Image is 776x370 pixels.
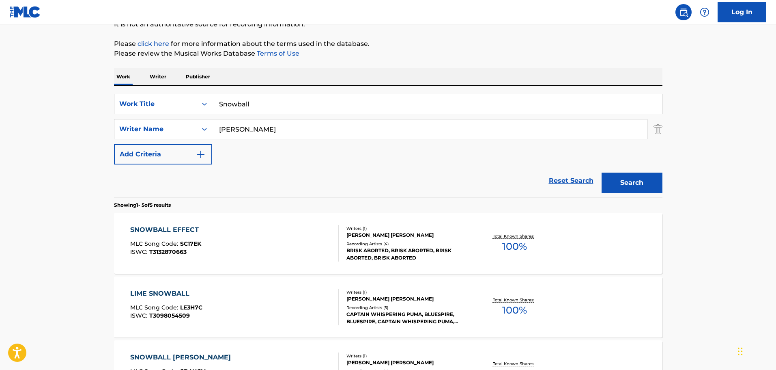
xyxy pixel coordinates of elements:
div: Drag [738,339,743,364]
div: [PERSON_NAME] [PERSON_NAME] [346,295,469,303]
div: Writers ( 1 ) [346,353,469,359]
iframe: Chat Widget [735,331,776,370]
div: Writer Name [119,124,192,134]
a: Terms of Use [255,50,299,57]
button: Add Criteria [114,144,212,164]
a: Log In [718,2,766,22]
div: [PERSON_NAME] [PERSON_NAME] [346,232,469,239]
span: LE3H7C [180,304,202,311]
div: [PERSON_NAME] [PERSON_NAME] [346,359,469,366]
form: Search Form [114,94,662,197]
button: Search [602,173,662,193]
div: Writers ( 1 ) [346,225,469,232]
p: Please review the Musical Works Database [114,49,662,58]
span: T3132870663 [149,248,187,255]
div: Recording Artists ( 4 ) [346,241,469,247]
img: help [700,7,709,17]
p: Total Known Shares: [493,361,536,367]
p: Please for more information about the terms used in the database. [114,39,662,49]
p: Total Known Shares: [493,233,536,239]
span: SC17EK [180,240,201,247]
p: Work [114,68,133,85]
a: SNOWBALL EFFECTMLC Song Code:SC17EKISWC:T3132870663Writers (1)[PERSON_NAME] [PERSON_NAME]Recordin... [114,213,662,274]
p: Showing 1 - 5 of 5 results [114,201,171,209]
span: ISWC : [130,248,149,255]
p: It is not an authoritative source for recording information. [114,19,662,29]
div: Writers ( 1 ) [346,289,469,295]
p: Publisher [183,68,213,85]
div: Work Title [119,99,192,109]
a: Reset Search [545,172,598,190]
div: SNOWBALL [PERSON_NAME] [130,353,235,362]
span: 100 % [502,239,527,254]
div: CAPTAIN WHISPERING PUMA, BLUESPIRE, BLUESPIRE, CAPTAIN WHISPERING PUMA, BLUESPIRE [346,311,469,325]
a: Public Search [675,4,692,20]
img: search [679,7,688,17]
span: ISWC : [130,312,149,319]
a: LIME SNOWBALLMLC Song Code:LE3H7CISWC:T3098054509Writers (1)[PERSON_NAME] [PERSON_NAME]Recording ... [114,277,662,338]
span: MLC Song Code : [130,304,180,311]
img: 9d2ae6d4665cec9f34b9.svg [196,149,206,159]
p: Total Known Shares: [493,297,536,303]
div: Help [696,4,713,20]
span: MLC Song Code : [130,240,180,247]
img: Delete Criterion [653,119,662,139]
div: Recording Artists ( 5 ) [346,305,469,311]
div: BRISK ABORTED, BRISK ABORTED, BRISK ABORTED, BRISK ABORTED [346,247,469,262]
div: SNOWBALL EFFECT [130,225,203,235]
a: click here [138,40,169,48]
img: MLC Logo [10,6,41,18]
p: Writer [147,68,169,85]
span: T3098054509 [149,312,190,319]
span: 100 % [502,303,527,318]
div: LIME SNOWBALL [130,289,202,299]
